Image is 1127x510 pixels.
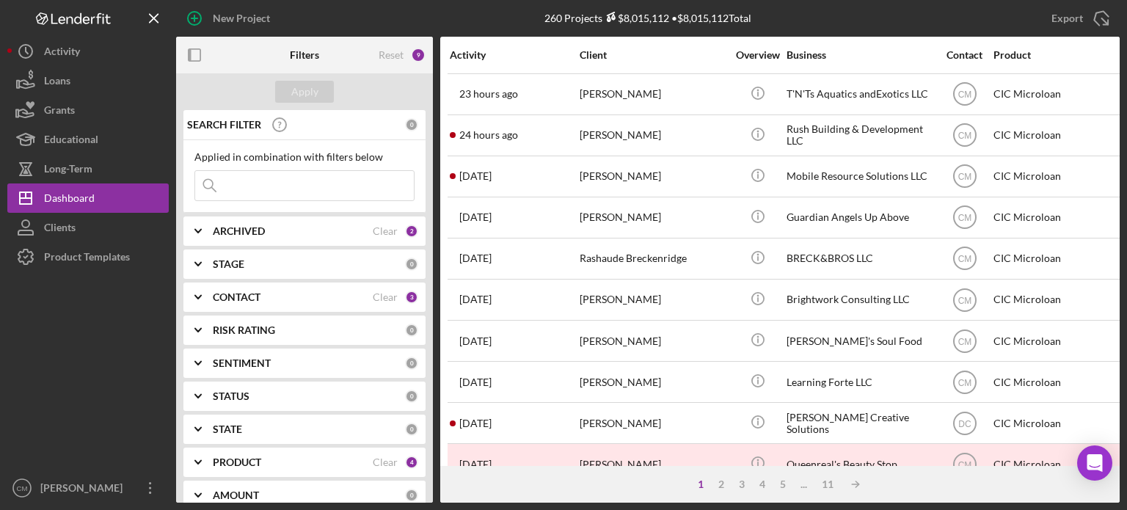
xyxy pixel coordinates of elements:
b: SEARCH FILTER [187,119,261,131]
div: Rush Building & Development LLC [787,116,933,155]
div: Loans [44,66,70,99]
div: [PERSON_NAME] [580,321,726,360]
button: Clients [7,213,169,242]
div: 5 [773,478,793,490]
div: 2 [711,478,732,490]
div: 11 [814,478,841,490]
div: Open Intercom Messenger [1077,445,1112,481]
div: 2 [405,225,418,238]
text: CM [958,131,971,141]
time: 2025-09-25 17:01 [459,459,492,470]
time: 2025-10-03 16:15 [459,294,492,305]
div: Educational [44,125,98,158]
div: 0 [405,423,418,436]
div: Overview [730,49,785,61]
div: 1 [690,478,711,490]
div: Product Templates [44,242,130,275]
time: 2025-10-06 17:42 [459,211,492,223]
button: CM[PERSON_NAME] [7,473,169,503]
b: CONTACT [213,291,260,303]
b: AMOUNT [213,489,259,501]
div: 4 [752,478,773,490]
div: [PERSON_NAME] [580,404,726,442]
button: Long-Term [7,154,169,183]
time: 2025-09-25 18:11 [459,376,492,388]
time: 2025-10-07 15:04 [459,88,518,100]
a: Educational [7,125,169,154]
text: CM [958,459,971,470]
b: STATUS [213,390,249,402]
div: ... [793,478,814,490]
div: [PERSON_NAME] Creative Solutions [787,404,933,442]
div: [PERSON_NAME] [580,363,726,401]
time: 2025-10-07 14:33 [459,129,518,141]
div: Long-Term [44,154,92,187]
div: [PERSON_NAME] [37,473,132,506]
div: 0 [405,118,418,131]
div: 0 [405,390,418,403]
div: Activity [44,37,80,70]
div: [PERSON_NAME] [580,445,726,484]
div: Mobile Resource Solutions LLC [787,157,933,196]
div: Clear [373,225,398,237]
div: 0 [405,324,418,337]
div: Learning Forte LLC [787,363,933,401]
div: Client [580,49,726,61]
div: 260 Projects • $8,015,112 Total [544,12,751,24]
div: Grants [44,95,75,128]
text: CM [17,484,28,492]
b: PRODUCT [213,456,261,468]
div: Dashboard [44,183,95,216]
div: New Project [213,4,270,33]
button: Export [1037,4,1120,33]
text: CM [958,336,971,346]
div: 0 [405,489,418,502]
div: Applied in combination with filters below [194,151,415,163]
div: [PERSON_NAME] [580,198,726,237]
div: 0 [405,258,418,271]
button: Product Templates [7,242,169,272]
div: Clients [44,213,76,246]
div: BRECK&BROS LLC [787,239,933,278]
text: CM [958,90,971,100]
text: DC [958,418,971,429]
div: T'N'Ts Aquatics andExotics LLC [787,75,933,114]
button: Grants [7,95,169,125]
div: Activity [450,49,578,61]
button: New Project [176,4,285,33]
button: Activity [7,37,169,66]
time: 2025-10-06 16:54 [459,252,492,264]
div: [PERSON_NAME] [580,280,726,319]
b: STATE [213,423,242,435]
div: 3 [732,478,752,490]
div: Clear [373,456,398,468]
button: Dashboard [7,183,169,213]
div: 9 [411,48,426,62]
div: Apply [291,81,318,103]
div: Export [1051,4,1083,33]
time: 2025-10-02 00:08 [459,335,492,347]
div: Contact [937,49,992,61]
div: Clear [373,291,398,303]
div: Queenreal's Beauty Stop [787,445,933,484]
time: 2025-09-25 17:55 [459,418,492,429]
div: Reset [379,49,404,61]
div: [PERSON_NAME] [580,116,726,155]
div: 0 [405,357,418,370]
text: CM [958,254,971,264]
div: Guardian Angels Up Above [787,198,933,237]
div: [PERSON_NAME]'s Soul Food [787,321,933,360]
b: STAGE [213,258,244,270]
div: [PERSON_NAME] [580,75,726,114]
div: Brightwork Consulting LLC [787,280,933,319]
div: [PERSON_NAME] [580,157,726,196]
div: Rashaude Breckenridge [580,239,726,278]
b: SENTIMENT [213,357,271,369]
text: CM [958,213,971,223]
button: Loans [7,66,169,95]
